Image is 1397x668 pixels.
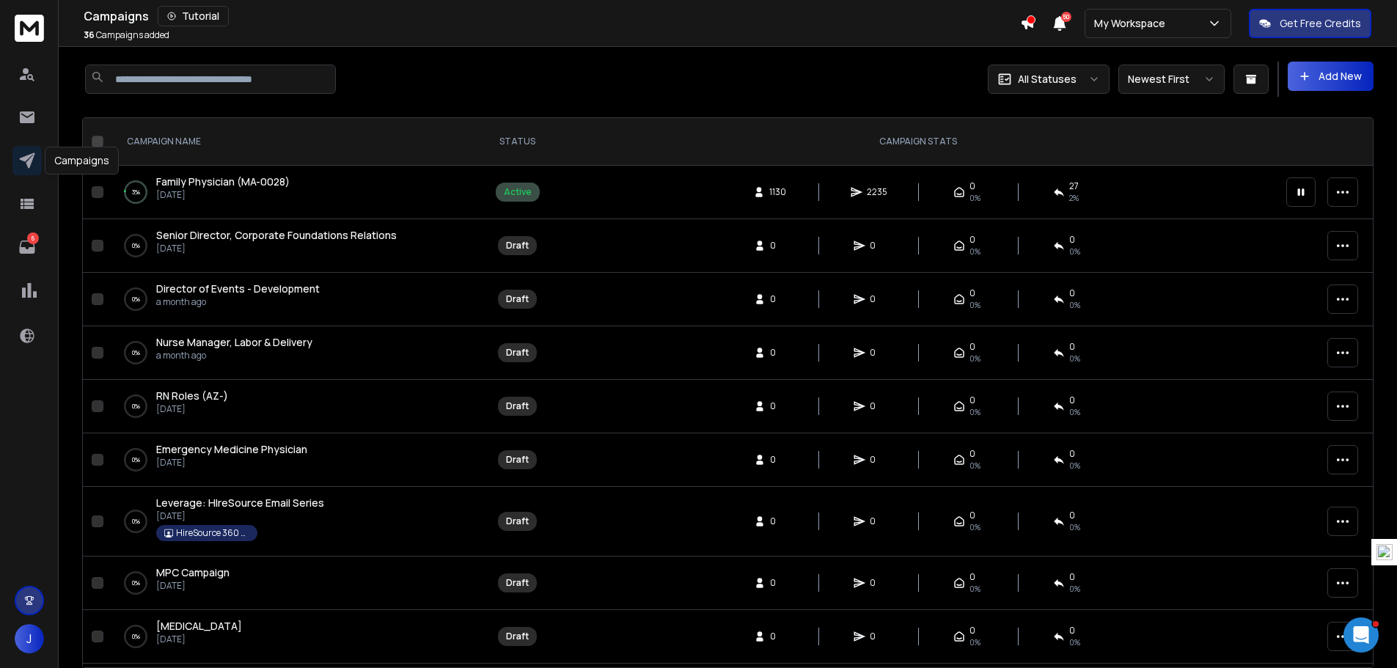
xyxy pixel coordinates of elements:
span: 0% [969,353,980,364]
a: Family Physician (MA-0028) [156,175,290,189]
span: 0 [770,454,785,466]
span: 0 [1069,341,1075,353]
span: 0% [969,460,980,471]
a: Director of Events - Development [156,282,320,296]
span: 0% [969,246,980,257]
p: 0 % [132,514,140,529]
button: Tutorial [158,6,229,26]
span: 0 [1069,510,1075,521]
div: Draft [506,347,529,359]
p: [DATE] [156,634,242,645]
span: 0 [870,293,884,305]
span: 0 [870,577,884,589]
span: 0% [969,406,980,418]
span: 0 [969,180,975,192]
div: Draft [506,454,529,466]
p: 3 % [132,185,140,199]
div: Active [504,186,532,198]
span: 0 [969,448,975,460]
p: 0 % [132,292,140,307]
div: Campaigns [45,147,119,175]
div: Draft [506,515,529,527]
th: STATUS [476,118,559,166]
td: 0%MPC Campaign[DATE] [109,557,476,610]
p: HireSource 360 BD [176,527,249,539]
span: 0% [1069,406,1080,418]
span: Family Physician (MA-0028) [156,175,290,188]
span: 0 [969,287,975,299]
p: 0 % [132,345,140,360]
span: [MEDICAL_DATA] [156,619,242,633]
span: 0 [1069,234,1075,246]
span: 0% [1069,299,1080,311]
td: 3%Family Physician (MA-0028)[DATE] [109,166,476,219]
td: 0%Nurse Manager, Labor & Deliverya month ago [109,326,476,380]
span: 0 [969,234,975,246]
div: Draft [506,293,529,305]
p: 0 % [132,576,140,590]
span: 0 [870,454,884,466]
div: Draft [506,240,529,252]
p: My Workspace [1094,16,1171,31]
p: [DATE] [156,189,290,201]
span: 0 [870,631,884,642]
td: 0%Leverage: HIreSource Email Series[DATE]HireSource 360 BD [109,487,476,557]
span: 0% [969,192,980,204]
span: 0 [969,625,975,636]
span: 0 [770,577,785,589]
a: [MEDICAL_DATA] [156,619,242,634]
td: 0%Senior Director, Corporate Foundations Relations[DATE] [109,219,476,273]
span: 0% [969,636,980,648]
td: 0%[MEDICAL_DATA][DATE] [109,610,476,664]
span: 0 [770,293,785,305]
td: 0%Director of Events - Developmenta month ago [109,273,476,326]
span: 2 % [1069,192,1079,204]
span: 0% [969,521,980,533]
p: 0 % [132,629,140,644]
th: CAMPAIGN STATS [559,118,1277,166]
span: 0 [1069,448,1075,460]
span: 0 [969,394,975,406]
span: MPC Campaign [156,565,230,579]
p: 0 % [132,238,140,253]
span: 0 [770,631,785,642]
p: a month ago [156,350,312,361]
span: 0 [770,515,785,527]
p: 0 % [132,399,140,414]
span: 0% [1069,583,1080,595]
a: Leverage: HIreSource Email Series [156,496,324,510]
span: Nurse Manager, Labor & Delivery [156,335,312,349]
div: Draft [506,631,529,642]
p: [DATE] [156,580,230,592]
p: Get Free Credits [1280,16,1361,31]
span: 1130 [769,186,786,198]
a: Emergency Medicine Physician [156,442,307,457]
a: Nurse Manager, Labor & Delivery [156,335,312,350]
span: 0 [1069,625,1075,636]
span: 0 [1069,571,1075,583]
p: [DATE] [156,457,307,469]
span: 0 [969,341,975,353]
button: J [15,624,44,653]
span: 0% [969,583,980,595]
span: 0 [870,240,884,252]
span: 0 [870,400,884,412]
span: 0% [1069,246,1080,257]
div: Campaigns [84,6,1020,26]
div: Draft [506,400,529,412]
th: CAMPAIGN NAME [109,118,476,166]
a: Senior Director, Corporate Foundations Relations [156,228,397,243]
td: 0%Emergency Medicine Physician[DATE] [109,433,476,487]
a: RN Roles (AZ-) [156,389,228,403]
span: 0 [969,571,975,583]
span: 2235 [867,186,887,198]
p: 6 [27,232,39,244]
p: [DATE] [156,403,228,415]
a: MPC Campaign [156,565,230,580]
p: 0 % [132,452,140,467]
